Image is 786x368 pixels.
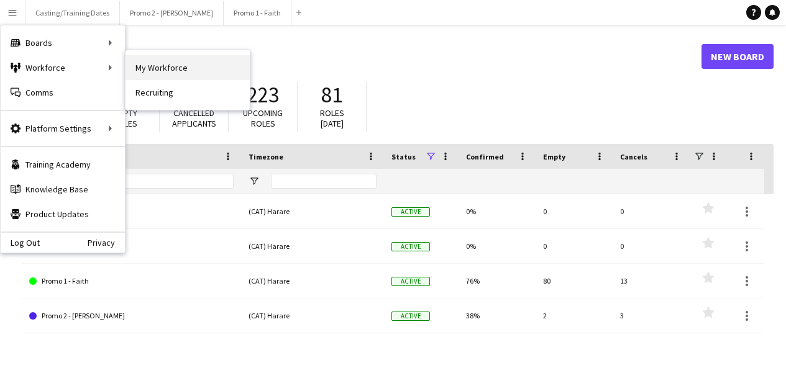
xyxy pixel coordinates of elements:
[459,194,536,228] div: 0%
[321,81,342,109] span: 81
[1,116,125,141] div: Platform Settings
[29,264,234,298] a: Promo 1 - Faith
[241,298,384,333] div: (CAT) Harare
[126,80,250,105] a: Recruiting
[613,264,690,298] div: 13
[459,298,536,333] div: 38%
[1,238,40,248] a: Log Out
[126,55,250,80] a: My Workforce
[247,81,279,109] span: 223
[1,152,125,177] a: Training Academy
[1,30,125,55] div: Boards
[459,229,536,263] div: 0%
[241,264,384,298] div: (CAT) Harare
[29,298,234,333] a: Promo 2 - [PERSON_NAME]
[29,194,234,229] a: Casting/Training Dates
[241,229,384,263] div: (CAT) Harare
[391,277,430,286] span: Active
[701,44,774,69] a: New Board
[29,229,234,264] a: CNS Training
[320,107,344,129] span: Roles [DATE]
[22,47,701,66] h1: Boards
[224,1,291,25] button: Promo 1 - Faith
[466,152,504,161] span: Confirmed
[249,152,283,161] span: Timezone
[613,194,690,228] div: 0
[271,174,377,189] input: Timezone Filter Input
[459,264,536,298] div: 76%
[543,152,565,161] span: Empty
[536,229,613,263] div: 0
[1,55,125,80] div: Workforce
[391,152,416,161] span: Status
[249,176,260,187] button: Open Filter Menu
[391,207,430,217] span: Active
[25,1,120,25] button: Casting/Training Dates
[241,194,384,228] div: (CAT) Harare
[1,177,125,202] a: Knowledge Base
[391,242,430,251] span: Active
[613,298,690,333] div: 3
[1,80,125,105] a: Comms
[620,152,647,161] span: Cancels
[536,298,613,333] div: 2
[613,229,690,263] div: 0
[172,107,216,129] span: Cancelled applicants
[243,107,283,129] span: Upcoming roles
[52,174,234,189] input: Board name Filter Input
[88,238,125,248] a: Privacy
[391,312,430,321] span: Active
[536,264,613,298] div: 80
[536,194,613,228] div: 0
[120,1,224,25] button: Promo 2 - [PERSON_NAME]
[1,202,125,227] a: Product Updates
